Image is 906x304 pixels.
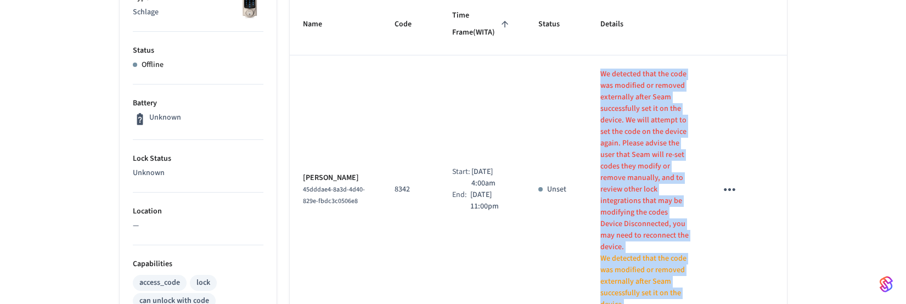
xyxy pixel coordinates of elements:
[395,16,426,33] span: Code
[133,45,263,57] p: Status
[452,7,512,42] span: Time Frame(WITA)
[133,220,263,232] p: —
[133,153,263,165] p: Lock Status
[303,185,365,206] span: 45dddae4-8a3d-4d40-829e-fbdc3c0506e8
[547,184,566,195] p: Unset
[395,184,426,195] p: 8342
[452,189,471,212] div: End:
[600,16,638,33] span: Details
[142,59,164,71] p: Offline
[538,16,574,33] span: Status
[471,166,511,189] p: [DATE] 4:00am
[600,69,690,218] p: We detected that the code was modified or removed externally after Seam successfully set it on th...
[303,16,336,33] span: Name
[149,112,181,123] p: Unknown
[470,189,511,212] p: [DATE] 11:00pm
[133,7,263,18] p: Schlage
[303,172,368,184] p: [PERSON_NAME]
[452,166,472,189] div: Start:
[133,98,263,109] p: Battery
[600,218,690,253] p: Device Disconnected, you may need to reconnect the device.
[139,277,180,289] div: access_code
[196,277,210,289] div: lock
[133,258,263,270] p: Capabilities
[133,206,263,217] p: Location
[880,275,893,293] img: SeamLogoGradient.69752ec5.svg
[133,167,263,179] p: Unknown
